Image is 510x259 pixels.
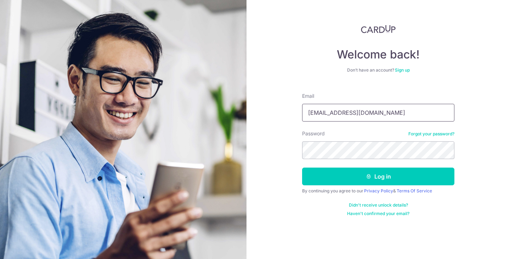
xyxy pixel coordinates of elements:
[395,67,410,73] a: Sign up
[302,92,314,100] label: Email
[302,67,454,73] div: Don’t have an account?
[361,25,396,33] img: CardUp Logo
[302,188,454,194] div: By continuing you agree to our &
[302,47,454,62] h4: Welcome back!
[302,130,325,137] label: Password
[302,168,454,185] button: Log in
[347,211,409,216] a: Haven't confirmed your email?
[349,202,408,208] a: Didn't receive unlock details?
[364,188,393,193] a: Privacy Policy
[397,188,432,193] a: Terms Of Service
[302,104,454,122] input: Enter your Email
[408,131,454,137] a: Forgot your password?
